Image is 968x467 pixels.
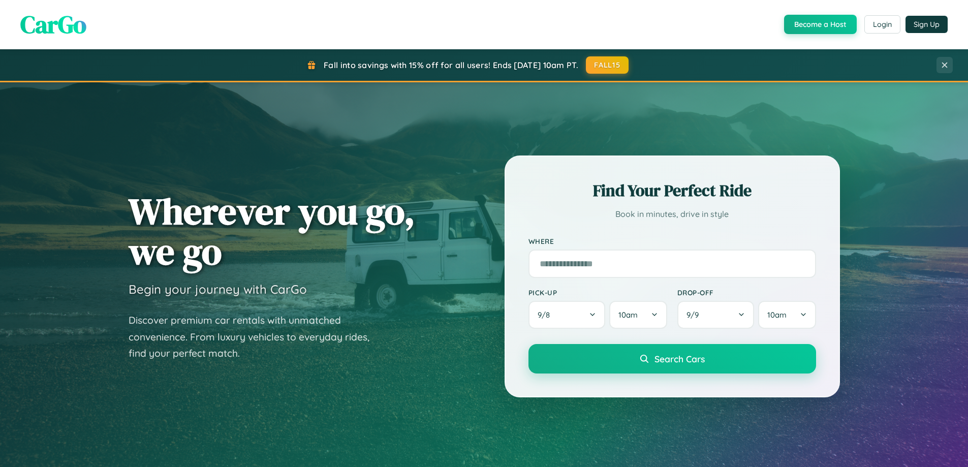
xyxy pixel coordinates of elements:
[784,15,857,34] button: Become a Host
[528,288,667,297] label: Pick-up
[758,301,816,329] button: 10am
[129,191,415,271] h1: Wherever you go, we go
[586,56,629,74] button: FALL15
[677,301,755,329] button: 9/9
[609,301,667,329] button: 10am
[528,344,816,373] button: Search Cars
[528,207,816,222] p: Book in minutes, drive in style
[20,8,86,41] span: CarGo
[654,353,705,364] span: Search Cars
[686,310,704,320] span: 9 / 9
[129,282,307,297] h3: Begin your journey with CarGo
[528,237,816,245] label: Where
[905,16,948,33] button: Sign Up
[528,179,816,202] h2: Find Your Perfect Ride
[618,310,638,320] span: 10am
[677,288,816,297] label: Drop-off
[538,310,555,320] span: 9 / 8
[324,60,578,70] span: Fall into savings with 15% off for all users! Ends [DATE] 10am PT.
[864,15,900,34] button: Login
[129,312,383,362] p: Discover premium car rentals with unmatched convenience. From luxury vehicles to everyday rides, ...
[528,301,606,329] button: 9/8
[767,310,787,320] span: 10am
